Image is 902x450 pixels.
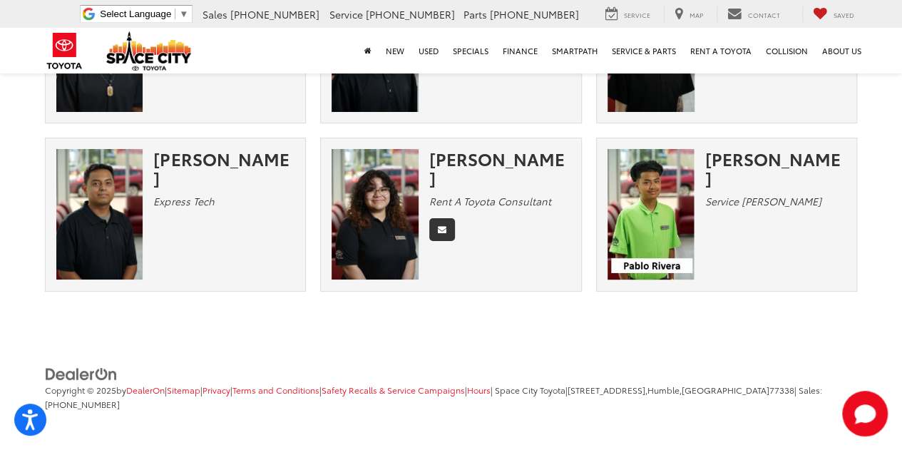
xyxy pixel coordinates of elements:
[446,28,496,73] a: Specials
[126,384,165,396] a: DealerOn Home Page
[179,9,188,19] span: ▼
[45,367,118,382] img: DealerOn
[664,6,714,22] a: Map
[332,149,419,280] img: Elena Esparza
[100,9,171,19] span: Select Language
[429,218,455,241] a: Email
[842,391,888,436] svg: Start Chat
[45,384,116,396] span: Copyright © 2025
[717,6,791,22] a: Contact
[45,398,120,410] span: [PHONE_NUMBER]
[411,28,446,73] a: Used
[429,149,570,187] div: [PERSON_NAME]
[467,384,491,396] a: Hours
[705,194,821,208] em: Service [PERSON_NAME]
[329,7,363,21] span: Service
[647,384,682,396] span: Humble,
[429,194,551,208] em: Rent A Toyota Consultant
[682,384,769,396] span: [GEOGRAPHIC_DATA]
[45,366,118,380] a: DealerOn
[465,384,491,396] span: |
[232,384,319,396] a: Terms and Conditions
[165,384,200,396] span: |
[38,28,91,74] img: Toyota
[379,28,411,73] a: New
[106,31,192,71] img: Space City Toyota
[605,28,683,73] a: Service & Parts
[565,384,794,396] span: |
[230,7,319,21] span: [PHONE_NUMBER]
[624,10,650,19] span: Service
[748,10,780,19] span: Contact
[545,28,605,73] a: SmartPath
[203,384,230,396] a: Privacy
[759,28,815,73] a: Collision
[200,384,230,396] span: |
[153,149,294,187] div: [PERSON_NAME]
[842,391,888,436] button: Toggle Chat Window
[463,7,487,21] span: Parts
[357,28,379,73] a: Home
[595,6,661,22] a: Service
[769,384,794,396] span: 77338
[100,9,188,19] a: Select Language​
[496,28,545,73] a: Finance
[319,384,465,396] span: |
[608,149,695,280] img: Pablo Rivera
[230,384,319,396] span: |
[322,384,465,396] a: Safety Recalls & Service Campaigns, Opens in a new tab
[203,7,227,21] span: Sales
[815,28,868,73] a: About Us
[116,384,165,396] span: by
[491,384,565,396] span: | Space City Toyota
[802,6,865,22] a: My Saved Vehicles
[683,28,759,73] a: Rent a Toyota
[56,149,143,280] img: Andy Ortiz
[834,10,854,19] span: Saved
[690,10,703,19] span: Map
[568,384,647,396] span: [STREET_ADDRESS],
[705,149,846,187] div: [PERSON_NAME]
[490,7,579,21] span: [PHONE_NUMBER]
[366,7,455,21] span: [PHONE_NUMBER]
[167,384,200,396] a: Sitemap
[153,194,214,208] em: Express Tech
